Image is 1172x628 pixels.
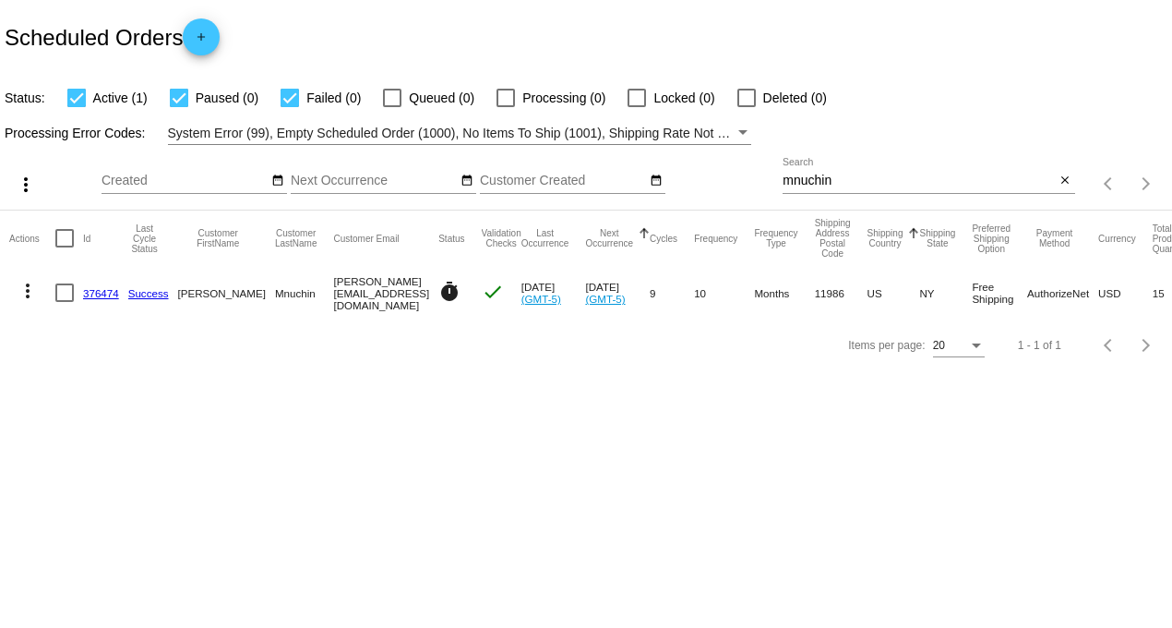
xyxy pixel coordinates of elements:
[815,266,867,320] mat-cell: 11986
[650,233,677,244] button: Change sorting for Cycles
[1056,172,1075,191] button: Clear
[83,233,90,244] button: Change sorting for Id
[438,281,460,303] mat-icon: timer
[17,280,39,302] mat-icon: more_vert
[5,91,45,105] span: Status:
[275,228,317,248] button: Change sorting for CustomerLastName
[275,266,334,320] mat-cell: Mnuchin
[1058,174,1071,188] mat-icon: close
[460,174,473,188] mat-icon: date_range
[5,18,220,55] h2: Scheduled Orders
[522,87,605,109] span: Processing (0)
[585,228,633,248] button: Change sorting for NextOccurrenceUtc
[867,228,903,248] button: Change sorting for ShippingCountry
[9,211,55,266] mat-header-cell: Actions
[83,287,119,299] a: 376474
[694,266,754,320] mat-cell: 10
[438,233,464,244] button: Change sorting for Status
[128,287,169,299] a: Success
[196,87,258,109] span: Paused (0)
[848,339,925,352] div: Items per page:
[306,87,361,109] span: Failed (0)
[482,281,504,303] mat-icon: check
[333,266,438,320] mat-cell: [PERSON_NAME][EMAIL_ADDRESS][DOMAIN_NAME]
[1098,266,1153,320] mat-cell: USD
[754,228,797,248] button: Change sorting for FrequencyType
[291,174,457,188] input: Next Occurrence
[650,266,694,320] mat-cell: 9
[521,266,586,320] mat-cell: [DATE]
[972,223,1011,254] button: Change sorting for PreferredShippingOption
[933,340,985,353] mat-select: Items per page:
[1128,327,1165,364] button: Next page
[754,266,814,320] mat-cell: Months
[333,233,399,244] button: Change sorting for CustomerEmail
[694,233,737,244] button: Change sorting for Frequency
[15,174,37,196] mat-icon: more_vert
[409,87,474,109] span: Queued (0)
[933,339,945,352] span: 20
[521,293,561,305] a: (GMT-5)
[93,87,148,109] span: Active (1)
[5,126,146,140] span: Processing Error Codes:
[178,228,258,248] button: Change sorting for CustomerFirstName
[102,174,268,188] input: Created
[1091,165,1128,202] button: Previous page
[650,174,663,188] mat-icon: date_range
[653,87,714,109] span: Locked (0)
[1098,233,1136,244] button: Change sorting for CurrencyIso
[919,228,955,248] button: Change sorting for ShippingState
[271,174,284,188] mat-icon: date_range
[128,223,161,254] button: Change sorting for LastProcessingCycleId
[521,228,569,248] button: Change sorting for LastOccurrenceUtc
[168,122,752,145] mat-select: Filter by Processing Error Codes
[972,266,1027,320] mat-cell: Free Shipping
[585,266,650,320] mat-cell: [DATE]
[763,87,827,109] span: Deleted (0)
[1091,327,1128,364] button: Previous page
[190,30,212,53] mat-icon: add
[1027,266,1098,320] mat-cell: AuthorizeNet
[480,174,646,188] input: Customer Created
[1018,339,1061,352] div: 1 - 1 of 1
[585,293,625,305] a: (GMT-5)
[1027,228,1082,248] button: Change sorting for PaymentMethod.Type
[1128,165,1165,202] button: Next page
[783,174,1055,188] input: Search
[482,211,521,266] mat-header-cell: Validation Checks
[815,218,851,259] button: Change sorting for ShippingPostcode
[178,266,275,320] mat-cell: [PERSON_NAME]
[867,266,920,320] mat-cell: US
[919,266,972,320] mat-cell: NY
